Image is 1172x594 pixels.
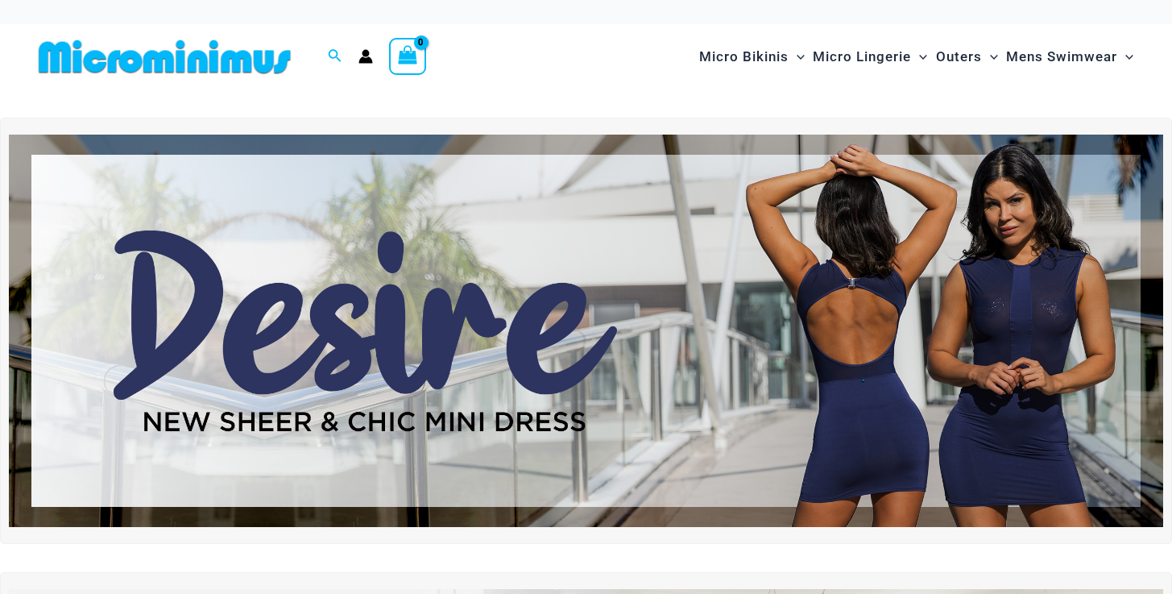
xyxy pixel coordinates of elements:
span: Menu Toggle [789,36,805,77]
nav: Site Navigation [693,30,1140,84]
span: Menu Toggle [911,36,927,77]
img: Desire me Navy Dress [9,135,1163,527]
span: Menu Toggle [982,36,998,77]
a: OutersMenu ToggleMenu Toggle [932,32,1002,81]
a: Micro BikinisMenu ToggleMenu Toggle [695,32,809,81]
a: Account icon link [358,49,373,64]
a: Search icon link [328,47,342,67]
span: Micro Lingerie [813,36,911,77]
span: Mens Swimwear [1006,36,1117,77]
img: MM SHOP LOGO FLAT [32,39,297,75]
a: Mens SwimwearMenu ToggleMenu Toggle [1002,32,1137,81]
a: View Shopping Cart, empty [389,38,426,75]
span: Outers [936,36,982,77]
a: Micro LingerieMenu ToggleMenu Toggle [809,32,931,81]
span: Micro Bikinis [699,36,789,77]
span: Menu Toggle [1117,36,1133,77]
